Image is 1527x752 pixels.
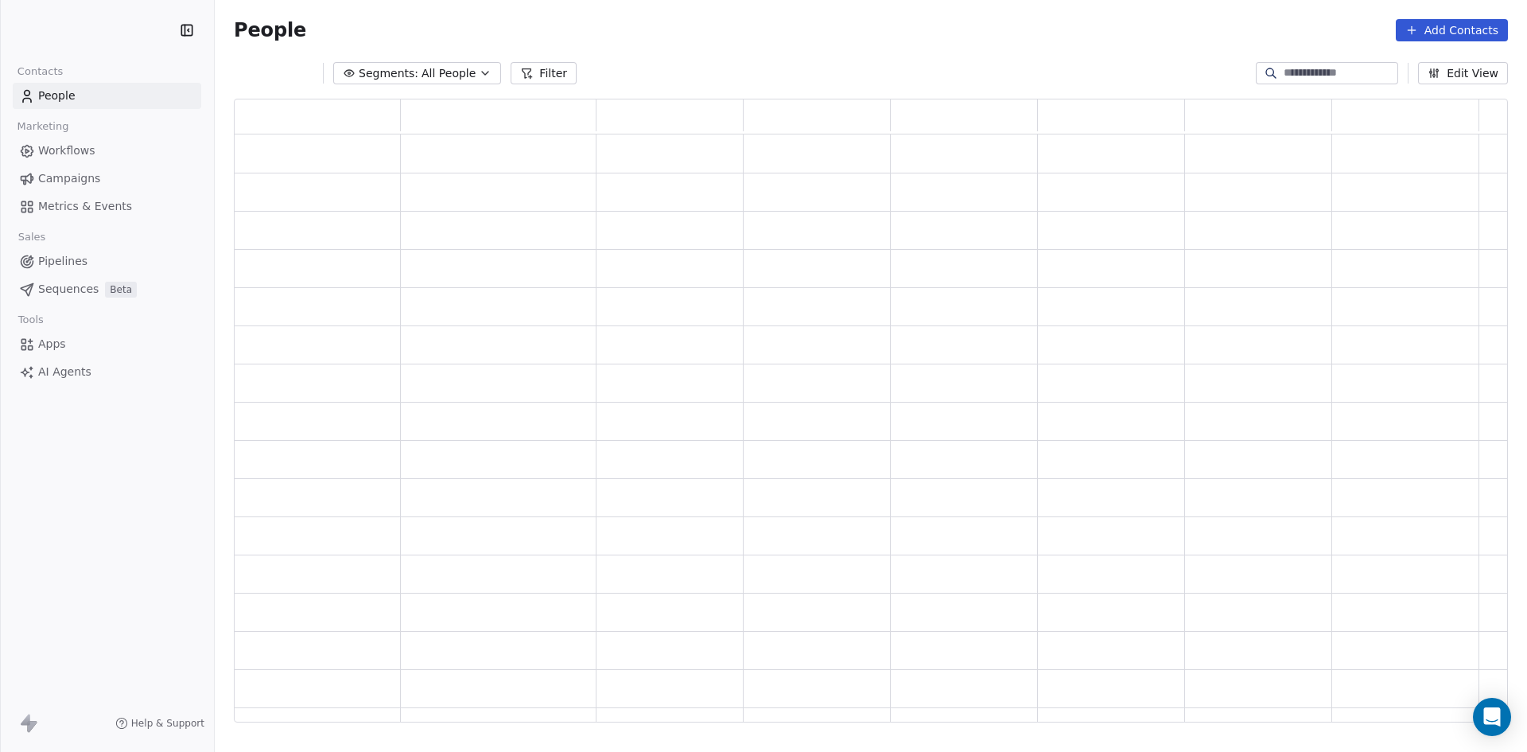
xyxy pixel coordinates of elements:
[359,65,418,82] span: Segments:
[13,166,201,192] a: Campaigns
[105,282,137,298] span: Beta
[38,198,132,215] span: Metrics & Events
[13,276,201,302] a: SequencesBeta
[10,115,76,138] span: Marketing
[422,65,476,82] span: All People
[13,193,201,220] a: Metrics & Events
[1418,62,1508,84] button: Edit View
[38,336,66,353] span: Apps
[131,717,204,730] span: Help & Support
[38,364,91,380] span: AI Agents
[11,308,50,332] span: Tools
[13,83,201,109] a: People
[511,62,577,84] button: Filter
[38,88,76,104] span: People
[10,60,70,84] span: Contacts
[38,142,95,159] span: Workflows
[38,281,99,298] span: Sequences
[13,331,201,357] a: Apps
[234,18,306,42] span: People
[38,170,100,187] span: Campaigns
[11,225,52,249] span: Sales
[1396,19,1508,41] button: Add Contacts
[38,253,87,270] span: Pipelines
[13,138,201,164] a: Workflows
[115,717,204,730] a: Help & Support
[13,359,201,385] a: AI Agents
[1473,698,1511,736] div: Open Intercom Messenger
[13,248,201,275] a: Pipelines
